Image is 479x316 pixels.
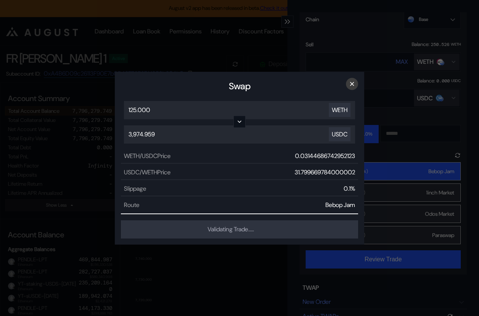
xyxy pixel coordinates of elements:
[128,106,150,114] span: 125.000
[124,201,140,209] span: Route
[346,78,358,90] button: close modal
[344,185,355,193] code: 0.1 %
[124,152,171,160] span: WETH / USDC Price
[329,103,351,117] div: WETH
[124,168,171,176] span: USDC / WETH Price
[121,220,358,239] button: Validating Trade.....
[295,168,355,176] code: 31.799669784000002
[128,130,155,138] span: 3,974.959
[329,127,351,141] div: USDC
[295,152,355,160] code: 0.03144686742952123
[115,72,364,245] div: Review Trade
[121,80,358,92] h2: Swap
[124,185,146,193] span: Slippage
[208,225,254,233] div: Validating Trade .....
[325,201,355,209] code: Bebop Jam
